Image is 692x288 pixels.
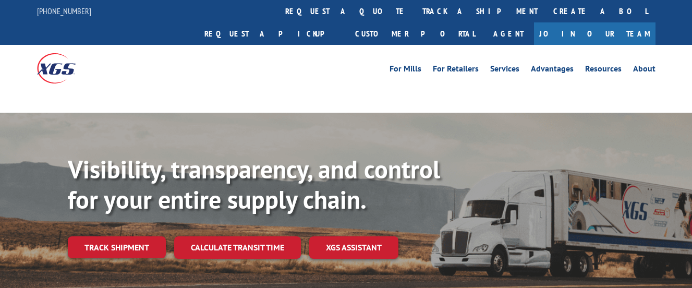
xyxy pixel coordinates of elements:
a: Customer Portal [347,22,483,45]
a: Resources [585,65,622,76]
a: For Mills [390,65,421,76]
a: About [633,65,655,76]
a: [PHONE_NUMBER] [37,6,91,16]
a: Agent [483,22,534,45]
a: Request a pickup [197,22,347,45]
a: XGS ASSISTANT [309,236,398,259]
a: Track shipment [68,236,166,258]
a: Join Our Team [534,22,655,45]
a: Calculate transit time [174,236,301,259]
a: Advantages [531,65,574,76]
a: For Retailers [433,65,479,76]
b: Visibility, transparency, and control for your entire supply chain. [68,153,440,215]
a: Services [490,65,519,76]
